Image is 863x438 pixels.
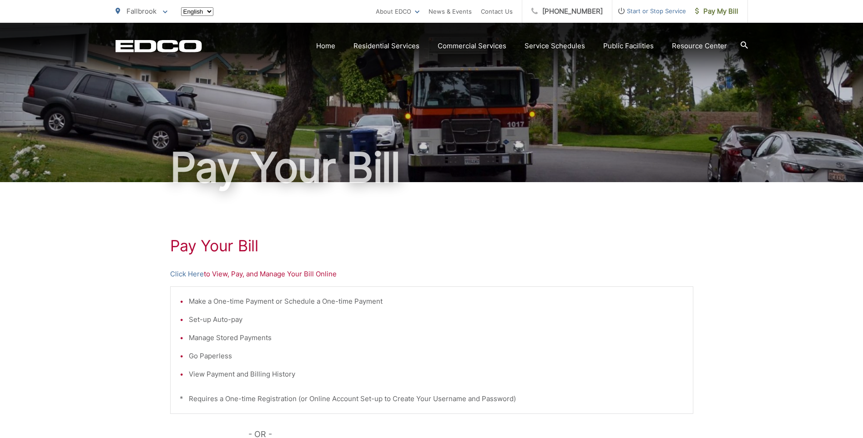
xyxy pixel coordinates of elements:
span: Pay My Bill [695,6,738,17]
span: Fallbrook [126,7,156,15]
li: Go Paperless [189,351,684,362]
li: Manage Stored Payments [189,332,684,343]
li: View Payment and Billing History [189,369,684,380]
a: News & Events [429,6,472,17]
a: About EDCO [376,6,419,17]
li: Set-up Auto-pay [189,314,684,325]
a: Residential Services [353,41,419,51]
p: * Requires a One-time Registration (or Online Account Set-up to Create Your Username and Password) [180,393,684,404]
a: Resource Center [672,41,727,51]
li: Make a One-time Payment or Schedule a One-time Payment [189,296,684,307]
p: to View, Pay, and Manage Your Bill Online [170,269,693,280]
a: Home [316,41,335,51]
a: Service Schedules [525,41,585,51]
a: Public Facilities [603,41,654,51]
a: EDCD logo. Return to the homepage. [116,40,202,52]
h1: Pay Your Bill [116,145,748,190]
select: Select a language [181,7,213,16]
a: Commercial Services [438,41,506,51]
a: Contact Us [481,6,513,17]
h1: Pay Your Bill [170,237,693,255]
a: Click Here [170,269,204,280]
